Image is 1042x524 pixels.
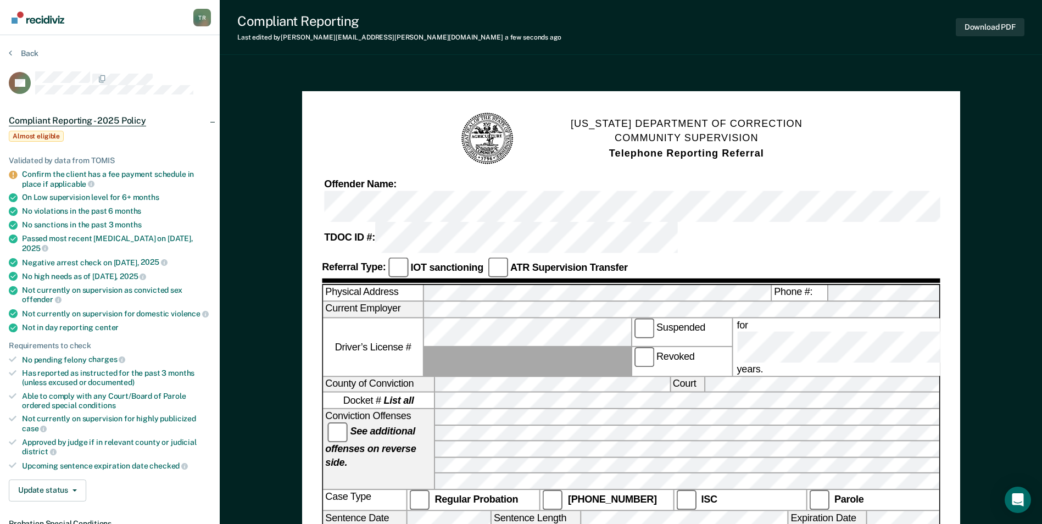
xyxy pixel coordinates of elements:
[88,355,126,364] span: charges
[22,438,211,456] div: Approved by judge if in relevant county or judicial
[22,193,211,202] div: On Low supervision level for 6+
[22,234,211,253] div: Passed most recent [MEDICAL_DATA] on [DATE],
[149,461,188,470] span: checked
[510,261,628,272] strong: ATR Supervision Transfer
[383,395,414,406] strong: List all
[632,348,732,376] label: Revoked
[22,271,211,281] div: No high needs as of [DATE],
[9,156,211,165] div: Validated by data from TOMIS
[22,207,211,216] div: No violations in the past 6
[322,261,386,272] strong: Referral Type:
[634,348,654,367] input: Revoked
[22,424,47,433] span: case
[9,341,211,350] div: Requirements to check
[323,302,423,317] label: Current Employer
[956,18,1024,36] button: Download PDF
[22,414,211,433] div: Not currently on supervision for highly publicized
[543,490,562,510] input: [PHONE_NUMBER]
[95,323,119,332] span: center
[9,480,86,501] button: Update status
[22,369,211,387] div: Has reported as instructed for the past 3 months (unless excused or
[193,9,211,26] button: Profile dropdown button
[22,286,211,304] div: Not currently on supervision as convicted sex
[737,331,1039,363] input: for years.
[324,232,375,243] strong: TDOC ID #:
[634,318,654,338] input: Suspended
[327,422,347,442] input: See additional offenses on reverse side.
[568,494,657,505] strong: [PHONE_NUMBER]
[323,318,423,376] label: Driver’s License #
[434,494,518,505] strong: Regular Probation
[9,115,146,126] span: Compliant Reporting - 2025 Policy
[22,309,211,319] div: Not currently on supervision for domestic
[323,409,434,489] div: Conviction Offenses
[323,286,423,300] label: Physical Address
[115,207,141,215] span: months
[22,170,211,188] div: Confirm the client has a fee payment schedule in place if applicable
[22,295,62,304] span: offender
[88,378,134,387] span: documented)
[505,34,561,41] span: a few seconds ago
[676,490,695,510] input: ISC
[12,12,64,24] img: Recidiviz
[79,401,116,410] span: conditions
[22,355,211,365] div: No pending felony
[22,461,211,471] div: Upcoming sentence expiration date
[22,392,211,410] div: Able to comply with any Court/Board of Parole ordered special
[324,179,397,190] strong: Offender Name:
[22,220,211,230] div: No sanctions in the past 3
[237,13,561,29] div: Compliant Reporting
[834,494,864,505] strong: Parole
[323,377,434,392] label: County of Conviction
[343,394,414,407] span: Docket #
[133,193,159,202] span: months
[460,111,515,166] img: TN Seal
[115,220,141,229] span: months
[9,131,64,142] span: Almost eligible
[323,490,406,510] div: Case Type
[22,447,57,456] span: district
[325,426,416,468] strong: See additional offenses on reverse side.
[22,258,211,267] div: Negative arrest check on [DATE],
[22,323,211,332] div: Not in day reporting
[809,490,829,510] input: Parole
[632,318,732,347] label: Suspended
[22,244,48,253] span: 2025
[9,48,38,58] button: Back
[609,148,764,159] strong: Telephone Reporting Referral
[1005,487,1031,513] div: Open Intercom Messenger
[701,494,717,505] strong: ISC
[388,258,408,277] input: IOT sanctioning
[141,258,167,266] span: 2025
[488,258,508,277] input: ATR Supervision Transfer
[193,9,211,26] div: T R
[734,318,1041,376] label: for years.
[409,490,429,510] input: Regular Probation
[571,116,803,161] h1: [US_STATE] DEPARTMENT OF CORRECTION COMMUNITY SUPERVISION
[670,377,704,392] label: Court
[171,309,209,318] span: violence
[772,286,827,300] label: Phone #:
[237,34,561,41] div: Last edited by [PERSON_NAME][EMAIL_ADDRESS][PERSON_NAME][DOMAIN_NAME]
[410,261,483,272] strong: IOT sanctioning
[120,272,146,281] span: 2025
